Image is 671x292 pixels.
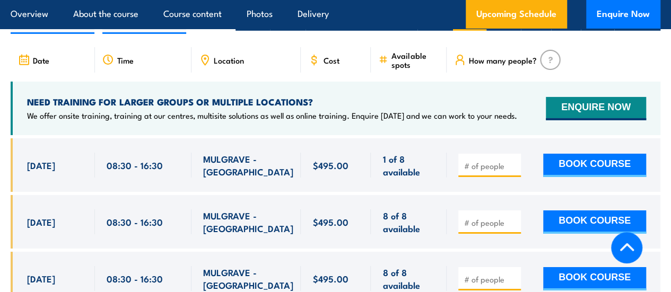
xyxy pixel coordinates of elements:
span: $495.00 [312,272,348,285]
span: [DATE] [27,216,55,228]
span: MULGRAVE - [GEOGRAPHIC_DATA] [203,266,293,291]
button: BOOK COURSE [543,154,646,177]
span: Available spots [391,51,439,69]
span: 8 of 8 available [382,266,435,291]
span: 1 of 8 available [382,153,435,178]
span: Cost [323,56,339,65]
p: We offer onsite training, training at our centres, multisite solutions as well as online training... [27,110,517,121]
input: # of people [464,217,517,228]
span: 08:30 - 16:30 [107,272,163,285]
span: 08:30 - 16:30 [107,216,163,228]
button: BOOK COURSE [543,267,646,290]
span: Location [214,56,244,65]
h4: NEED TRAINING FOR LARGER GROUPS OR MULTIPLE LOCATIONS? [27,96,517,108]
input: # of people [464,161,517,171]
span: 08:30 - 16:30 [107,159,163,171]
span: How many people? [469,56,537,65]
span: Date [33,56,49,65]
button: ENQUIRE NOW [546,97,646,120]
button: BOOK COURSE [543,210,646,234]
span: Time [117,56,134,65]
span: MULGRAVE - [GEOGRAPHIC_DATA] [203,209,293,234]
span: [DATE] [27,272,55,285]
span: 8 of 8 available [382,209,435,234]
span: $495.00 [312,216,348,228]
span: [DATE] [27,159,55,171]
input: # of people [464,274,517,285]
span: MULGRAVE - [GEOGRAPHIC_DATA] [203,153,293,178]
span: $495.00 [312,159,348,171]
